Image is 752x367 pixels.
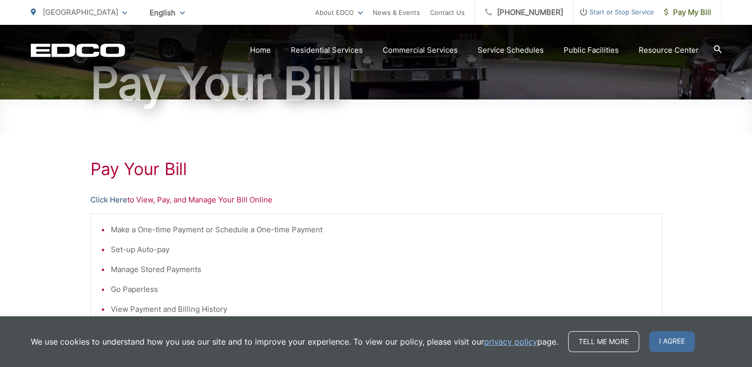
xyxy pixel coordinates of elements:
[142,4,192,21] span: English
[90,159,662,179] h1: Pay Your Bill
[484,336,537,348] a: privacy policy
[43,7,118,17] span: [GEOGRAPHIC_DATA]
[31,43,125,57] a: EDCD logo. Return to the homepage.
[478,44,544,56] a: Service Schedules
[111,224,652,236] li: Make a One-time Payment or Schedule a One-time Payment
[639,44,699,56] a: Resource Center
[111,283,652,295] li: Go Paperless
[373,6,420,18] a: News & Events
[664,6,711,18] span: Pay My Bill
[111,244,652,256] li: Set-up Auto-pay
[430,6,465,18] a: Contact Us
[31,336,558,348] p: We use cookies to understand how you use our site and to improve your experience. To view our pol...
[383,44,458,56] a: Commercial Services
[649,331,695,352] span: I agree
[568,331,639,352] a: Tell me more
[564,44,619,56] a: Public Facilities
[90,194,662,206] p: to View, Pay, and Manage Your Bill Online
[111,264,652,275] li: Manage Stored Payments
[250,44,271,56] a: Home
[291,44,363,56] a: Residential Services
[315,6,363,18] a: About EDCO
[111,303,652,315] li: View Payment and Billing History
[90,194,127,206] a: Click Here
[31,59,722,108] h1: Pay Your Bill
